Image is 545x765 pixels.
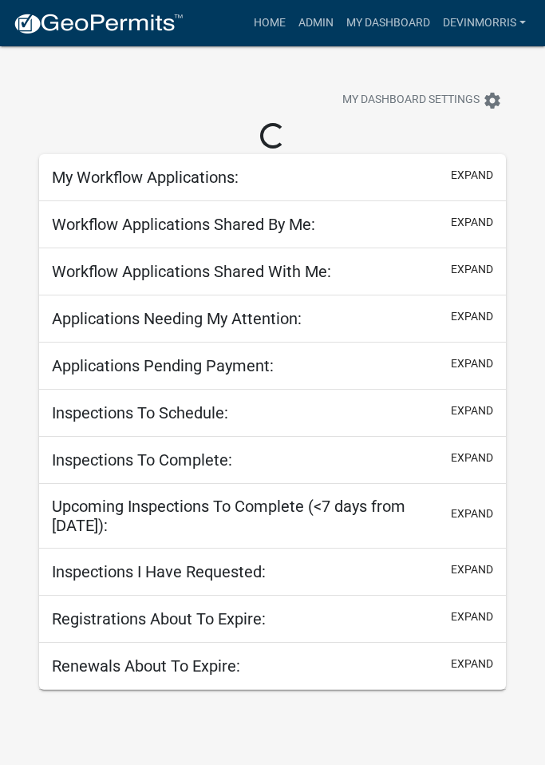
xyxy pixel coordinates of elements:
a: My Dashboard [340,8,436,38]
h5: Inspections To Schedule: [52,403,228,422]
button: expand [451,261,493,278]
button: expand [451,561,493,578]
button: expand [451,355,493,372]
button: My Dashboard Settingssettings [330,85,515,116]
button: expand [451,214,493,231]
h5: Workflow Applications Shared With Me: [52,262,331,281]
h5: Applications Needing My Attention: [52,309,302,328]
h5: Upcoming Inspections To Complete (<7 days from [DATE]): [52,497,444,535]
a: Home [247,8,292,38]
button: expand [451,402,493,419]
h5: Workflow Applications Shared By Me: [52,215,315,234]
button: expand [451,167,493,184]
h5: Inspections To Complete: [52,450,232,470]
h5: My Workflow Applications: [52,168,239,187]
button: expand [451,656,493,672]
h5: Renewals About To Expire: [52,656,240,676]
button: expand [451,308,493,325]
h5: Inspections I Have Requested: [52,562,266,581]
span: My Dashboard Settings [342,91,480,110]
i: settings [483,91,502,110]
button: expand [451,608,493,625]
a: Admin [292,8,340,38]
h5: Applications Pending Payment: [52,356,274,375]
a: Devinmorris [436,8,532,38]
h5: Registrations About To Expire: [52,609,266,628]
button: expand [451,450,493,466]
button: expand [451,505,493,522]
